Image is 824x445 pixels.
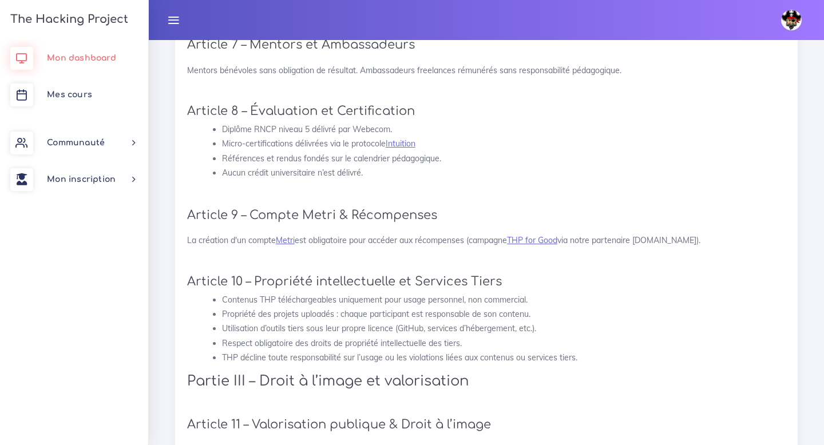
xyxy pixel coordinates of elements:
h3: The Hacking Project [7,13,128,26]
a: Metri [276,235,295,245]
li: Utilisation d’outils tiers sous leur propre licence (GitHub, services d’hébergement, etc.). [222,321,786,336]
h3: Article 9 – Compte Metri & Récompenses [187,208,786,223]
h3: Article 11 – Valorisation publique & Droit à l’image [187,418,786,432]
p: La création d'un compte est obligatoire pour accéder aux récompenses (campagne via notre partenai... [187,235,786,246]
span: Mon inscription [47,175,116,184]
h3: Article 10 – Propriété intellectuelle et Services Tiers [187,275,786,289]
li: Micro-certifications délivrées via le protocole [222,137,786,151]
img: avatar [781,10,802,30]
li: Respect obligatoire des droits de propriété intellectuelle des tiers. [222,336,786,351]
p: Mentors bénévoles sans obligation de résultat. Ambassadeurs freelances rémunérés sans responsabil... [187,65,786,76]
li: THP décline toute responsabilité sur l’usage ou les violations liées aux contenus ou services tiers. [222,351,786,365]
span: Mes cours [47,90,92,99]
li: Références et rendus fondés sur le calendrier pédagogique. [222,152,786,166]
li: Aucun crédit universitaire n’est délivré. [222,166,786,180]
li: Diplôme RNCP niveau 5 délivré par Webecom. [222,122,786,137]
span: Mon dashboard [47,54,116,62]
span: Communauté [47,138,105,147]
li: Propriété des projets uploadés : chaque participant est responsable de son contenu. [222,307,786,321]
a: Intuition [386,138,415,149]
li: Contenus THP téléchargeables uniquement pour usage personnel, non commercial. [222,293,786,307]
h2: Partie III – Droit à l’image et valorisation [187,373,786,390]
h3: Article 8 – Évaluation et Certification [187,104,786,118]
a: THP for Good [507,235,557,245]
h3: Article 7 – Mentors et Ambassadeurs [187,38,786,52]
